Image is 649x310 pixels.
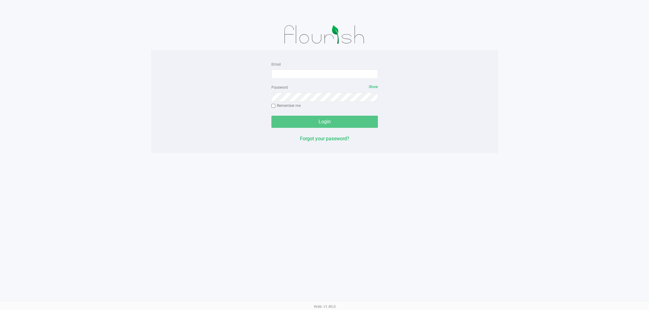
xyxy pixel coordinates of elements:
label: Email [271,62,281,67]
label: Password [271,85,288,90]
input: Remember me [271,104,276,108]
span: Show [369,85,378,89]
button: Forgot your password? [300,135,349,142]
label: Remember me [271,103,301,108]
span: Web: v1.40.0 [314,304,336,309]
